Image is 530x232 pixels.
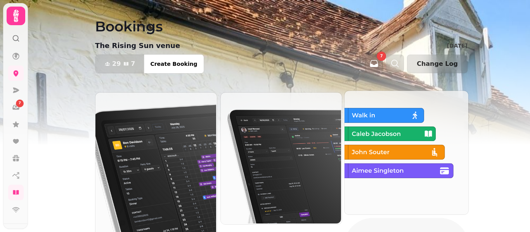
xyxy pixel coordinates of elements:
span: 7 [380,54,383,58]
button: 297 [95,55,144,73]
p: The Rising Sun venue [95,40,180,51]
p: [DATE] [447,42,468,50]
span: 7 [19,101,21,106]
a: 7 [8,100,24,115]
span: 7 [131,61,135,67]
span: Create Booking [150,61,197,67]
img: List view (Old - going soon) [344,90,468,213]
img: List View 2.0 ⚡ (New) [220,92,341,223]
span: 29 [112,61,121,67]
button: Change Log [407,55,468,73]
button: Create Booking [144,55,203,73]
span: Change Log [417,61,458,67]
